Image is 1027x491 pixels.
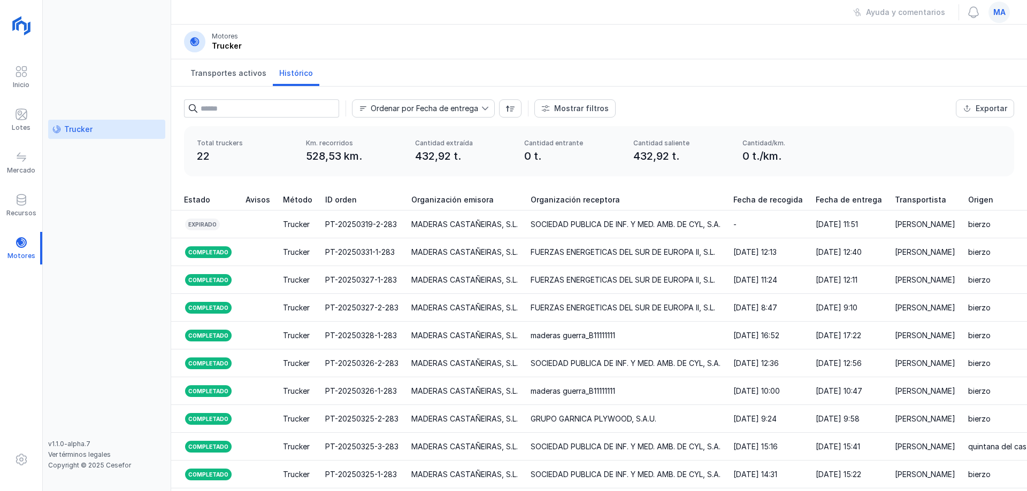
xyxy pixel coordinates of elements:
[968,219,991,230] div: bierzo
[733,194,803,205] span: Fecha de recogida
[816,275,857,285] div: [DATE] 12:11
[184,384,233,398] div: Completado
[733,469,777,480] div: [DATE] 14:31
[895,358,955,369] div: [PERSON_NAME]
[325,302,398,313] div: PT-20250327-2-283
[48,450,111,458] a: Ver términos legales
[246,194,270,205] span: Avisos
[283,275,310,285] div: Trucker
[184,194,210,205] span: Estado
[531,386,615,396] div: maderas guerra_B11111111
[531,469,721,480] div: SOCIEDAD PUBLICA DE INF. Y MED. AMB. DE CYL, S.A.
[411,469,518,480] div: MADERAS CASTAÑEIRAS, S.L.
[411,275,518,285] div: MADERAS CASTAÑEIRAS, S.L.
[733,219,737,230] div: -
[325,247,395,258] div: PT-20250331-1-283
[184,301,233,315] div: Completado
[7,166,35,175] div: Mercado
[968,330,991,341] div: bierzo
[816,414,860,424] div: [DATE] 9:58
[184,412,233,426] div: Completado
[733,386,780,396] div: [DATE] 10:00
[895,302,955,313] div: [PERSON_NAME]
[325,469,397,480] div: PT-20250325-1-283
[411,194,494,205] span: Organización emisora
[48,120,165,139] a: Trucker
[816,219,858,230] div: [DATE] 11:51
[411,247,518,258] div: MADERAS CASTAÑEIRAS, S.L.
[184,440,233,454] div: Completado
[968,302,991,313] div: bierzo
[283,358,310,369] div: Trucker
[184,329,233,342] div: Completado
[283,414,310,424] div: Trucker
[531,330,615,341] div: maderas guerra_B11111111
[415,149,511,163] div: 432,92 t.
[306,149,402,163] div: 528,53 km.
[531,302,715,313] div: FUERZAS ENERGETICAS DEL SUR DE EUROPA II, S.L.
[968,247,991,258] div: bierzo
[212,41,242,51] div: Trucker
[184,273,233,287] div: Completado
[411,219,518,230] div: MADERAS CASTAÑEIRAS, S.L.
[283,386,310,396] div: Trucker
[325,219,397,230] div: PT-20250319-2-283
[184,356,233,370] div: Completado
[325,441,398,452] div: PT-20250325-3-283
[197,139,293,147] div: Total truckers
[325,414,398,424] div: PT-20250325-2-283
[531,358,721,369] div: SOCIEDAD PUBLICA DE INF. Y MED. AMB. DE CYL, S.A.
[531,275,715,285] div: FUERZAS ENERGETICAS DEL SUR DE EUROPA II, S.L.
[968,386,991,396] div: bierzo
[48,461,165,470] div: Copyright © 2025 Cesefor
[531,194,620,205] span: Organización receptora
[895,219,955,230] div: [PERSON_NAME]
[306,139,402,147] div: Km. recorridos
[184,245,233,259] div: Completado
[184,59,273,86] a: Transportes activos
[212,32,238,41] div: Motores
[554,103,609,114] div: Mostrar filtros
[283,302,310,313] div: Trucker
[895,441,955,452] div: [PERSON_NAME]
[816,358,862,369] div: [DATE] 12:56
[352,100,481,117] span: Fecha de entrega
[6,209,36,217] div: Recursos
[190,68,266,79] span: Transportes activos
[8,12,35,39] img: logoRight.svg
[411,302,518,313] div: MADERAS CASTAÑEIRAS, S.L.
[895,386,955,396] div: [PERSON_NAME]
[371,105,478,112] div: Ordenar por Fecha de entrega
[968,469,991,480] div: bierzo
[733,441,778,452] div: [DATE] 15:16
[895,330,955,341] div: [PERSON_NAME]
[742,149,839,163] div: 0 t./km.
[279,68,313,79] span: Histórico
[895,194,946,205] span: Transportista
[531,441,721,452] div: SOCIEDAD PUBLICA DE INF. Y MED. AMB. DE CYL, S.A.
[531,219,721,230] div: SOCIEDAD PUBLICA DE INF. Y MED. AMB. DE CYL, S.A.
[283,194,312,205] span: Método
[733,414,777,424] div: [DATE] 9:24
[816,194,882,205] span: Fecha de entrega
[283,247,310,258] div: Trucker
[733,247,777,258] div: [DATE] 12:13
[411,358,518,369] div: MADERAS CASTAÑEIRAS, S.L.
[283,469,310,480] div: Trucker
[184,467,233,481] div: Completado
[325,358,398,369] div: PT-20250326-2-283
[993,7,1006,18] span: ma
[956,99,1014,118] button: Exportar
[531,247,715,258] div: FUERZAS ENERGETICAS DEL SUR DE EUROPA II, S.L.
[816,247,862,258] div: [DATE] 12:40
[48,440,165,448] div: v1.1.0-alpha.7
[325,275,397,285] div: PT-20250327-1-283
[325,330,397,341] div: PT-20250328-1-283
[197,149,293,163] div: 22
[13,81,29,89] div: Inicio
[733,302,777,313] div: [DATE] 8:47
[524,149,620,163] div: 0 t.
[531,414,656,424] div: GRUPO GARNICA PLYWOOD, S.A.U.
[633,149,730,163] div: 432,92 t.
[895,247,955,258] div: [PERSON_NAME]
